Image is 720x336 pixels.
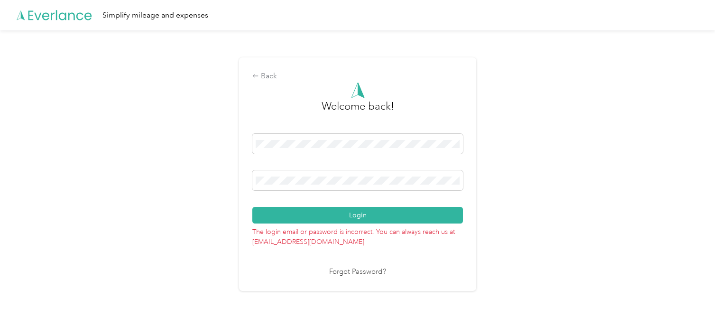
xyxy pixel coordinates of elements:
[322,98,394,124] h3: greeting
[445,177,453,184] img: npw-badge-icon-locked.svg
[252,207,463,224] button: Login
[102,9,208,21] div: Simplify mileage and expenses
[329,267,386,278] a: Forgot Password?
[445,140,453,148] img: npw-badge-icon-locked.svg
[252,71,463,82] div: Back
[252,224,463,247] p: The login email or password is incorrect. You can always reach us at [EMAIL_ADDRESS][DOMAIN_NAME]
